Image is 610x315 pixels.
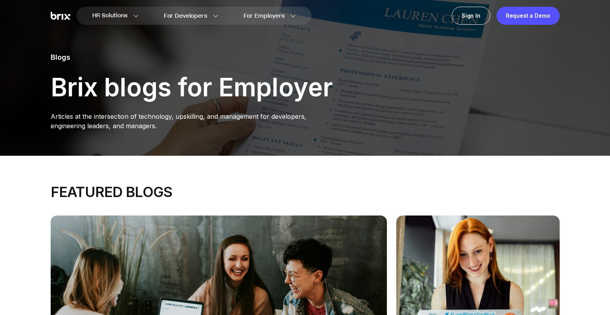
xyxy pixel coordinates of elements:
[51,12,70,20] img: Brix Logo
[92,9,128,22] span: HR Solutions
[244,12,285,20] span: For Employers
[51,112,333,131] p: Articles at the intersection of technology, upskilling, and management for developers, engineerin...
[51,76,333,99] p: Brix blogs for Employer
[51,184,560,200] div: FEATURED BLOGS
[452,7,490,25] a: Sign In
[51,52,333,63] p: Blogs
[496,7,560,25] a: Request a Demo
[164,12,207,20] span: For Developers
